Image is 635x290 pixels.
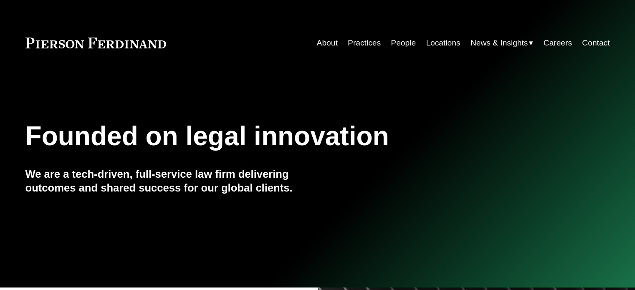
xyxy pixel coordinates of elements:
[348,35,381,51] a: Practices
[426,35,460,51] a: Locations
[391,35,416,51] a: People
[317,35,338,51] a: About
[25,167,318,194] h4: We are a tech-driven, full-service law firm delivering outcomes and shared success for our global...
[582,35,610,51] a: Contact
[25,121,513,151] h1: Founded on legal innovation
[471,35,534,51] a: folder dropdown
[544,35,572,51] a: Careers
[471,36,528,50] span: News & Insights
